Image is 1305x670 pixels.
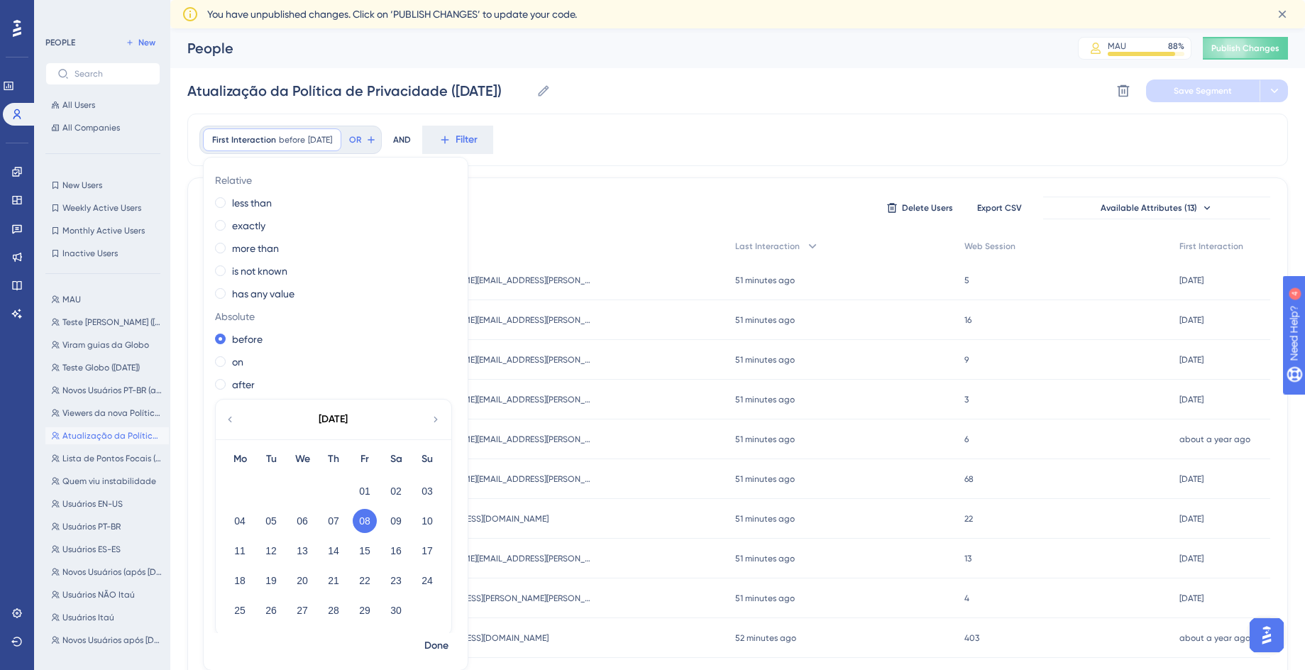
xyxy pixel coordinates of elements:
time: 51 minutes ago [735,395,795,405]
div: Mo [224,451,255,468]
span: New [138,37,155,48]
button: Available Attributes (13) [1043,197,1270,219]
input: Segment Name [187,81,531,101]
button: Export CSV [964,197,1035,219]
span: Novos Usuários PT-BR (após [DATE]) [62,385,163,396]
button: All Users [45,97,160,114]
label: exactly [232,217,265,234]
span: All Companies [62,122,120,133]
button: 22 [353,569,377,593]
span: Save Segment [1174,85,1232,97]
span: Lista de Pontos Focais (Out/24) [62,453,163,464]
span: [EMAIL_ADDRESS][DOMAIN_NAME] [414,632,549,644]
time: 51 minutes ago [735,474,795,484]
button: 26 [259,598,283,622]
button: Lista de Pontos Focais (Out/24) [45,450,169,467]
span: All Users [62,99,95,111]
button: 03 [415,479,439,503]
label: more than [232,240,279,257]
span: [EMAIL_ADDRESS][DOMAIN_NAME] [414,513,549,525]
span: Teste [PERSON_NAME] ([DATE]) [62,317,163,328]
button: 01 [353,479,377,503]
button: 27 [290,598,314,622]
time: [DATE] [1179,275,1204,285]
button: Filter [422,126,493,154]
iframe: UserGuiding AI Assistant Launcher [1245,614,1288,657]
label: is not known [232,263,287,280]
button: Teste Globo ([DATE]) [45,359,169,376]
button: 14 [321,539,346,563]
div: Su [412,451,443,468]
button: 19 [259,569,283,593]
label: before [232,331,263,348]
button: 25 [228,598,252,622]
time: [DATE] [1179,554,1204,564]
span: Usuários NÃO Itaú [62,589,135,600]
button: All Companies [45,119,160,136]
span: [PERSON_NAME][EMAIL_ADDRESS][PERSON_NAME][PERSON_NAME][DOMAIN_NAME] [414,354,591,366]
button: 08 [353,509,377,533]
button: Novos Usuários (após [DATE]) que não [PERSON_NAME] do Relatório de Insights [45,564,169,581]
span: 16 [964,314,971,326]
button: Delete Users [884,197,955,219]
time: [DATE] [1179,355,1204,365]
button: Teste [PERSON_NAME] ([DATE]) [45,314,169,331]
button: New Users [45,177,160,194]
label: on [232,353,243,370]
button: Atualização da Política de Privacidade ([DATE]) [45,427,169,444]
button: Usuários EN-US [45,495,169,512]
time: 51 minutes ago [735,434,795,444]
button: Publish Changes [1203,37,1288,60]
span: First Interaction [1179,241,1243,252]
span: Viewers da nova Política de Privacidade [62,407,163,419]
button: 21 [321,569,346,593]
input: Search [75,69,148,79]
button: New [121,34,160,51]
span: 403 [964,632,979,644]
button: 06 [290,509,314,533]
time: about a year ago [1179,434,1250,444]
span: [PERSON_NAME][EMAIL_ADDRESS][PERSON_NAME][DOMAIN_NAME] [414,394,591,405]
span: Need Help? [33,4,89,21]
button: Done [417,633,456,659]
span: Usuários ES-ES [62,544,121,555]
span: Last Interaction [735,241,800,252]
time: 51 minutes ago [735,554,795,564]
div: Th [318,451,349,468]
button: 10 [415,509,439,533]
div: MAU [1108,40,1126,52]
button: 11 [228,539,252,563]
button: 02 [384,479,408,503]
button: 07 [321,509,346,533]
button: Usuários ES-ES [45,541,169,558]
div: AND [393,126,411,154]
span: Novos Usuários após [DATE] (PT-BR) [62,635,163,646]
span: MAU [62,294,81,305]
span: 4 [964,593,969,604]
button: 15 [353,539,377,563]
span: 3 [964,394,969,405]
span: Usuários Itaú [62,612,114,623]
button: 20 [290,569,314,593]
button: Save Segment [1146,79,1260,102]
span: New Users [62,180,102,191]
span: Viram guias da Globo [62,339,149,351]
button: Quem viu instabilidade [45,473,169,490]
button: 24 [415,569,439,593]
button: Novos Usuários PT-BR (após [DATE]) [45,382,169,399]
button: Monthly Active Users [45,222,160,239]
span: Usuários PT-BR [62,521,121,532]
span: 9 [964,354,969,366]
div: PEOPLE [45,37,75,48]
span: Inactive Users [62,248,118,259]
button: 12 [259,539,283,563]
span: Weekly Active Users [62,202,141,214]
button: 16 [384,539,408,563]
time: [DATE] [1179,474,1204,484]
button: Novos Usuários após [DATE] (PT-BR) [45,632,169,649]
div: Sa [380,451,412,468]
span: 13 [964,553,971,564]
time: 52 minutes ago [735,633,796,643]
span: [PERSON_NAME][EMAIL_ADDRESS][PERSON_NAME][PERSON_NAME][DOMAIN_NAME] [414,275,591,286]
